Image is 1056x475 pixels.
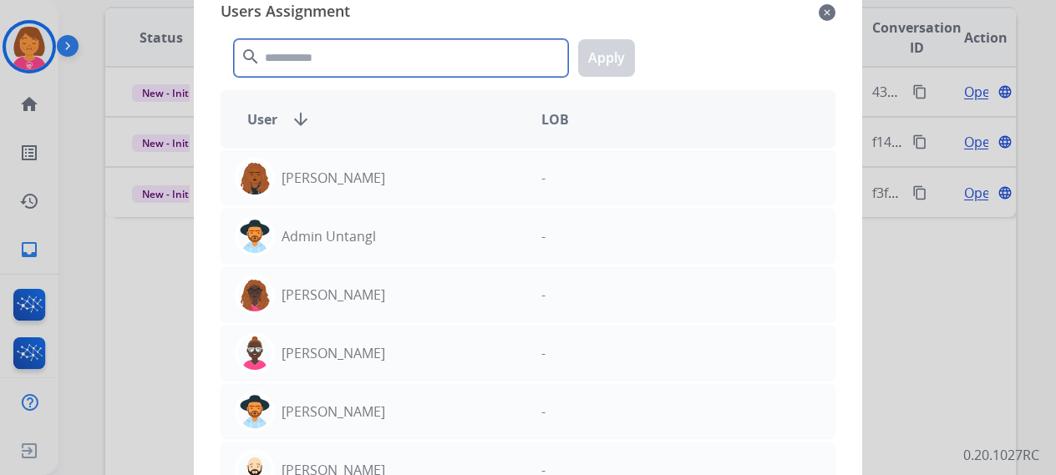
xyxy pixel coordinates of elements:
[541,402,546,422] p: -
[282,168,385,188] p: [PERSON_NAME]
[291,109,311,129] mat-icon: arrow_downward
[234,109,528,129] div: User
[241,47,261,67] mat-icon: search
[541,343,546,363] p: -
[282,343,385,363] p: [PERSON_NAME]
[541,109,569,129] span: LOB
[578,39,635,77] button: Apply
[541,226,546,246] p: -
[282,285,385,305] p: [PERSON_NAME]
[282,402,385,422] p: [PERSON_NAME]
[282,226,376,246] p: Admin Untangl
[541,285,546,305] p: -
[819,3,835,23] mat-icon: close
[541,168,546,188] p: -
